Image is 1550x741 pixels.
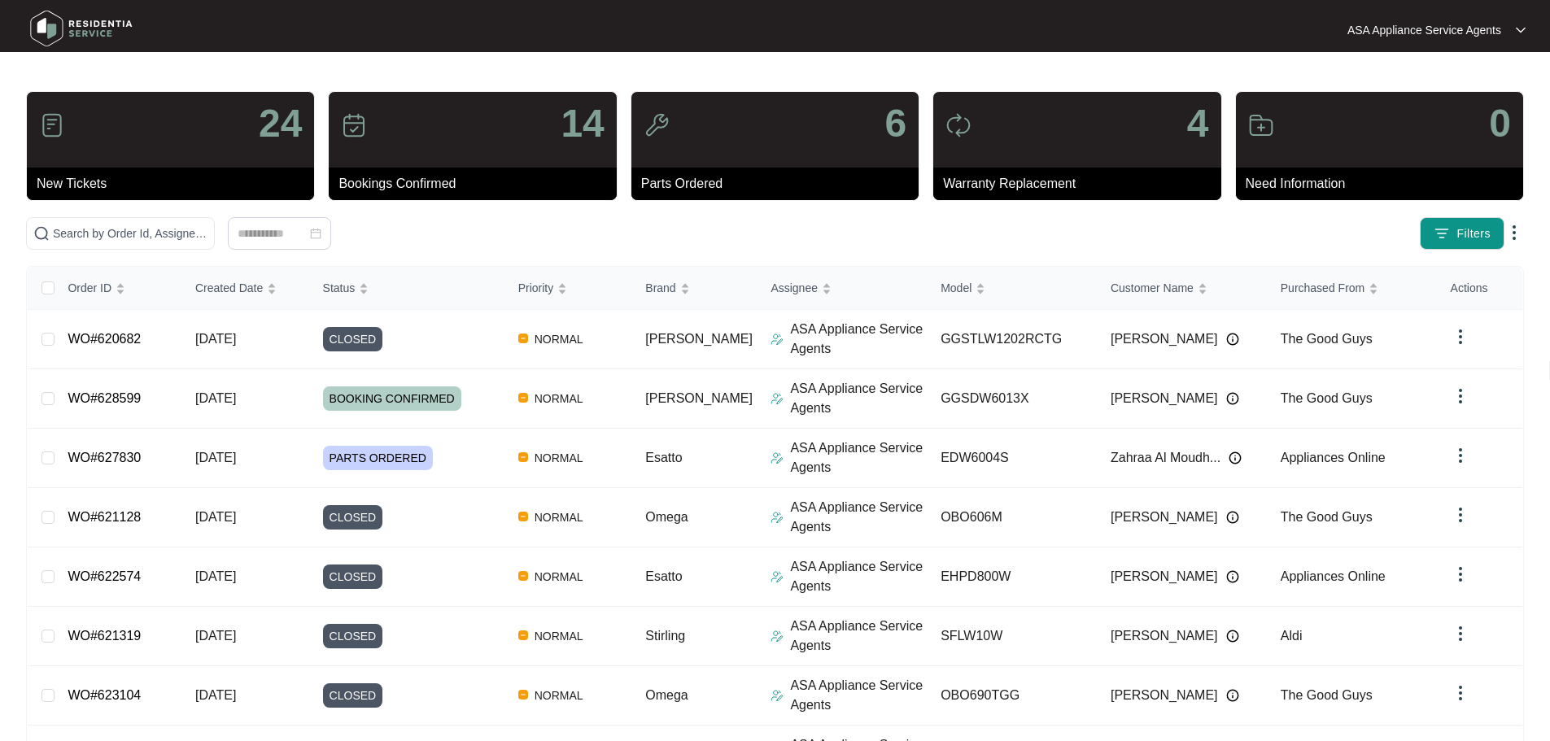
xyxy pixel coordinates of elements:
p: ASA Appliance Service Agents [790,379,928,418]
a: WO#621128 [68,510,141,524]
span: Esatto [645,569,682,583]
img: Vercel Logo [518,452,528,462]
span: Assignee [771,279,818,297]
th: Model [928,267,1098,310]
p: Warranty Replacement [943,174,1220,194]
img: Info icon [1226,630,1239,643]
p: Parts Ordered [641,174,919,194]
span: NORMAL [528,389,590,408]
img: icon [341,112,367,138]
img: Assigner Icon [771,392,784,405]
img: dropdown arrow [1451,564,1470,584]
span: Status [323,279,356,297]
td: SFLW10W [928,607,1098,666]
img: icon [644,112,670,138]
span: [PERSON_NAME] [645,391,753,405]
p: 14 [561,104,604,143]
img: Vercel Logo [518,393,528,403]
td: OBO690TGG [928,666,1098,726]
img: dropdown arrow [1451,505,1470,525]
img: Info icon [1226,333,1239,346]
p: 24 [259,104,302,143]
th: Assignee [758,267,928,310]
span: The Good Guys [1281,510,1373,524]
span: [PERSON_NAME] [1111,686,1218,705]
span: Filters [1456,225,1491,242]
p: ASA Appliance Service Agents [790,438,928,477]
span: PARTS ORDERED [323,446,433,470]
img: Assigner Icon [771,630,784,643]
img: dropdown arrow [1516,26,1526,34]
p: 0 [1489,104,1511,143]
p: ASA Appliance Service Agents [790,498,928,537]
td: GGSTLW1202RCTG [928,310,1098,369]
span: Created Date [195,279,263,297]
span: NORMAL [528,686,590,705]
p: ASA Appliance Service Agents [790,676,928,715]
span: [PERSON_NAME] [1111,567,1218,586]
span: [DATE] [195,510,236,524]
img: Assigner Icon [771,689,784,702]
span: [DATE] [195,569,236,583]
span: Zahraa Al Moudh... [1111,448,1220,468]
p: 6 [884,104,906,143]
img: Info icon [1226,570,1239,583]
a: WO#621319 [68,629,141,643]
img: dropdown arrow [1451,446,1470,465]
p: New Tickets [37,174,314,194]
a: WO#623104 [68,688,141,702]
img: Assigner Icon [771,451,784,464]
span: Order ID [68,279,111,297]
td: OBO606M [928,488,1098,547]
img: Vercel Logo [518,512,528,521]
td: GGSDW6013X [928,369,1098,429]
span: Omega [645,510,688,524]
p: ASA Appliance Service Agents [790,557,928,596]
span: [PERSON_NAME] [645,332,753,346]
span: [DATE] [195,391,236,405]
img: Vercel Logo [518,690,528,700]
img: dropdown arrow [1504,223,1524,242]
img: Info icon [1229,451,1242,464]
span: NORMAL [528,448,590,468]
a: WO#627830 [68,451,141,464]
p: 4 [1187,104,1209,143]
img: Assigner Icon [771,333,784,346]
img: search-icon [33,225,50,242]
span: NORMAL [528,567,590,586]
span: [DATE] [195,688,236,702]
th: Status [310,267,505,310]
span: [DATE] [195,332,236,346]
img: Assigner Icon [771,511,784,524]
span: CLOSED [323,683,383,708]
img: dropdown arrow [1451,683,1470,703]
span: [DATE] [195,629,236,643]
img: Vercel Logo [518,630,528,640]
span: Stirling [645,629,685,643]
span: Appliances Online [1281,569,1386,583]
a: WO#620682 [68,332,141,346]
img: Assigner Icon [771,570,784,583]
p: ASA Appliance Service Agents [790,320,928,359]
img: Info icon [1226,689,1239,702]
img: Info icon [1226,392,1239,405]
td: EDW6004S [928,429,1098,488]
span: [PERSON_NAME] [1111,626,1218,646]
p: Bookings Confirmed [338,174,616,194]
span: The Good Guys [1281,332,1373,346]
span: Priority [518,279,554,297]
span: The Good Guys [1281,391,1373,405]
img: icon [39,112,65,138]
th: Purchased From [1268,267,1438,310]
span: The Good Guys [1281,688,1373,702]
th: Customer Name [1098,267,1268,310]
span: [PERSON_NAME] [1111,329,1218,349]
span: BOOKING CONFIRMED [323,386,461,411]
img: Vercel Logo [518,333,528,343]
img: icon [945,112,971,138]
span: Esatto [645,451,682,464]
a: WO#622574 [68,569,141,583]
span: NORMAL [528,508,590,527]
th: Order ID [55,267,182,310]
span: NORMAL [528,626,590,646]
